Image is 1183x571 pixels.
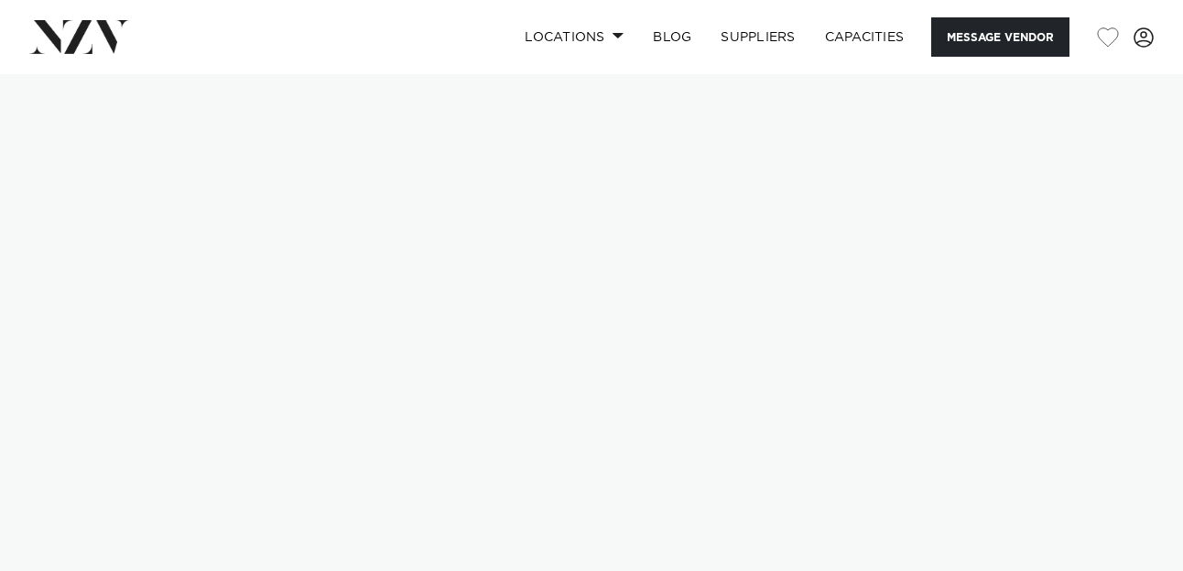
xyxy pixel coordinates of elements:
[510,17,638,57] a: Locations
[706,17,809,57] a: SUPPLIERS
[931,17,1069,57] button: Message Vendor
[810,17,919,57] a: Capacities
[638,17,706,57] a: BLOG
[29,20,129,53] img: nzv-logo.png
